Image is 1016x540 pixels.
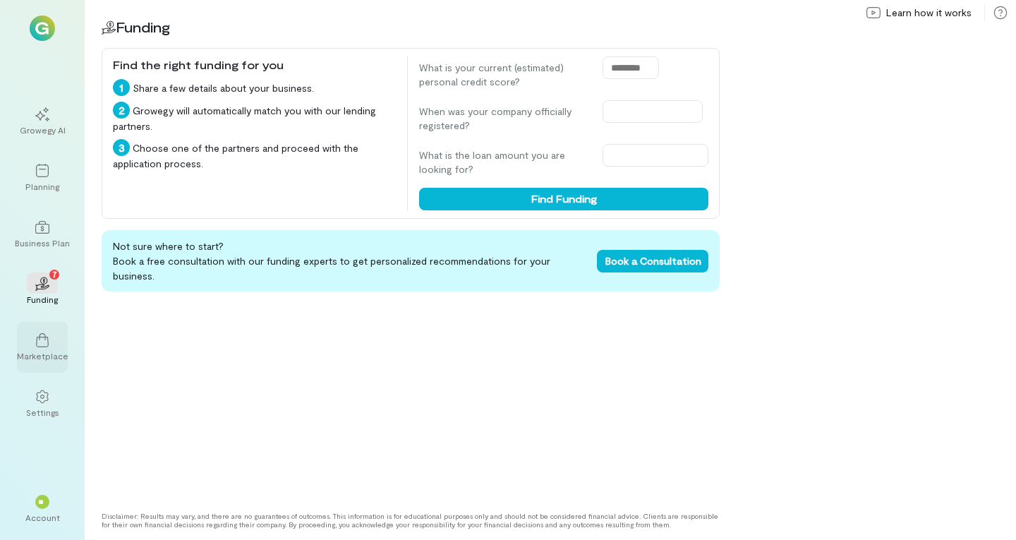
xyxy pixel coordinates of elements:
div: Settings [26,407,59,418]
div: Growegy will automatically match you with our lending partners. [113,102,396,133]
div: Not sure where to start? Book a free consultation with our funding experts to get personalized re... [102,230,720,292]
label: What is your current (estimated) personal credit score? [419,61,588,89]
div: 1 [113,79,130,96]
a: Growegy AI [17,96,68,147]
div: Planning [25,181,59,192]
label: When was your company officially registered? [419,104,588,133]
label: What is the loan amount you are looking for? [419,148,588,176]
span: Learn how it works [886,6,972,20]
span: Funding [116,18,170,35]
span: Book a Consultation [605,255,701,267]
div: Share a few details about your business. [113,79,396,96]
a: Planning [17,152,68,203]
button: Book a Consultation [597,250,708,272]
a: Funding [17,265,68,316]
div: Business Plan [15,237,70,248]
div: 2 [113,102,130,119]
div: Disclaimer: Results may vary, and there are no guarantees of outcomes. This information is for ed... [102,512,720,529]
a: Settings [17,378,68,429]
div: Marketplace [17,350,68,361]
a: Marketplace [17,322,68,373]
div: Account [25,512,60,523]
div: 3 [113,139,130,156]
span: 7 [52,268,57,280]
a: Business Plan [17,209,68,260]
div: Choose one of the partners and proceed with the application process. [113,139,396,171]
div: Find the right funding for you [113,56,396,73]
div: Funding [27,294,58,305]
button: Find Funding [419,188,708,210]
div: Growegy AI [20,124,66,136]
